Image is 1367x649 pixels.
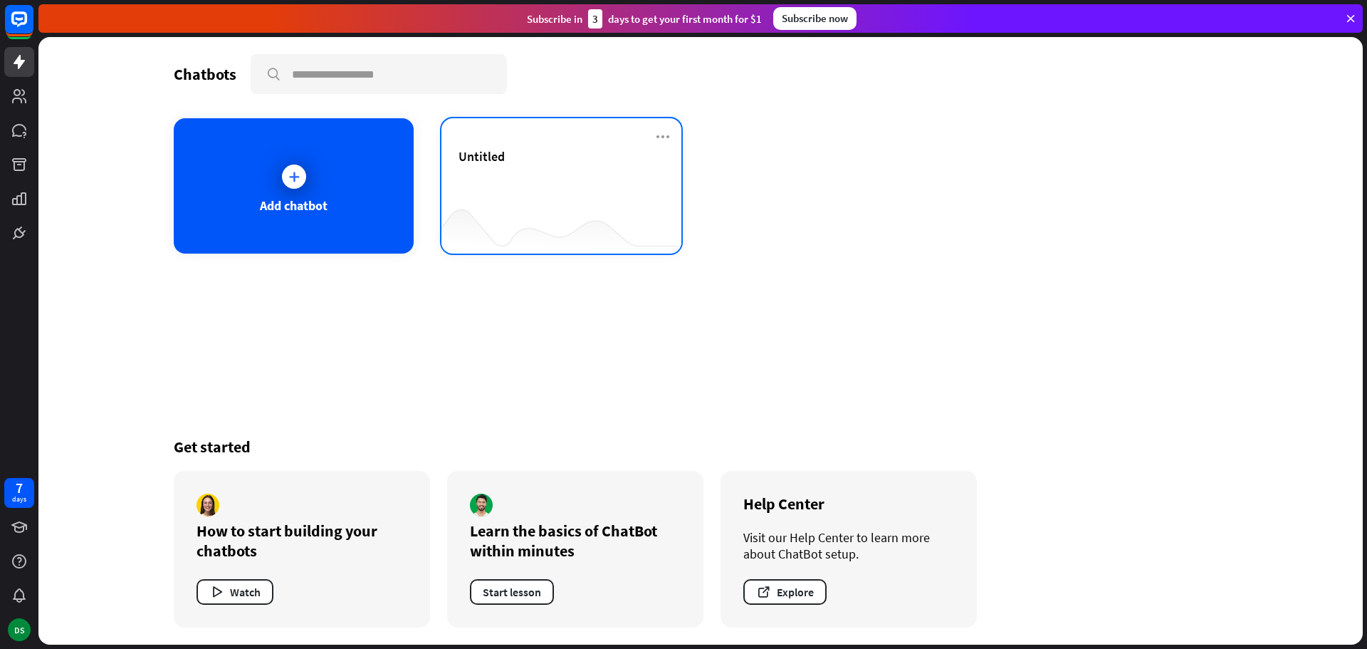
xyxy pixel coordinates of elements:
div: How to start building your chatbots [197,521,407,561]
button: Explore [743,579,827,605]
button: Start lesson [470,579,554,605]
div: Chatbots [174,64,236,84]
div: days [12,494,26,504]
button: Open LiveChat chat widget [11,6,54,48]
span: Untitled [459,148,505,165]
div: Visit our Help Center to learn more about ChatBot setup. [743,529,954,562]
div: Learn the basics of ChatBot within minutes [470,521,681,561]
div: Subscribe now [773,7,857,30]
div: Help Center [743,494,954,514]
a: 7 days [4,478,34,508]
div: Subscribe in days to get your first month for $1 [527,9,762,28]
div: 7 [16,482,23,494]
div: DS [8,618,31,641]
div: Get started [174,437,1227,457]
img: author [470,494,493,516]
div: Add chatbot [260,197,328,214]
img: author [197,494,219,516]
div: 3 [588,9,602,28]
button: Watch [197,579,273,605]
